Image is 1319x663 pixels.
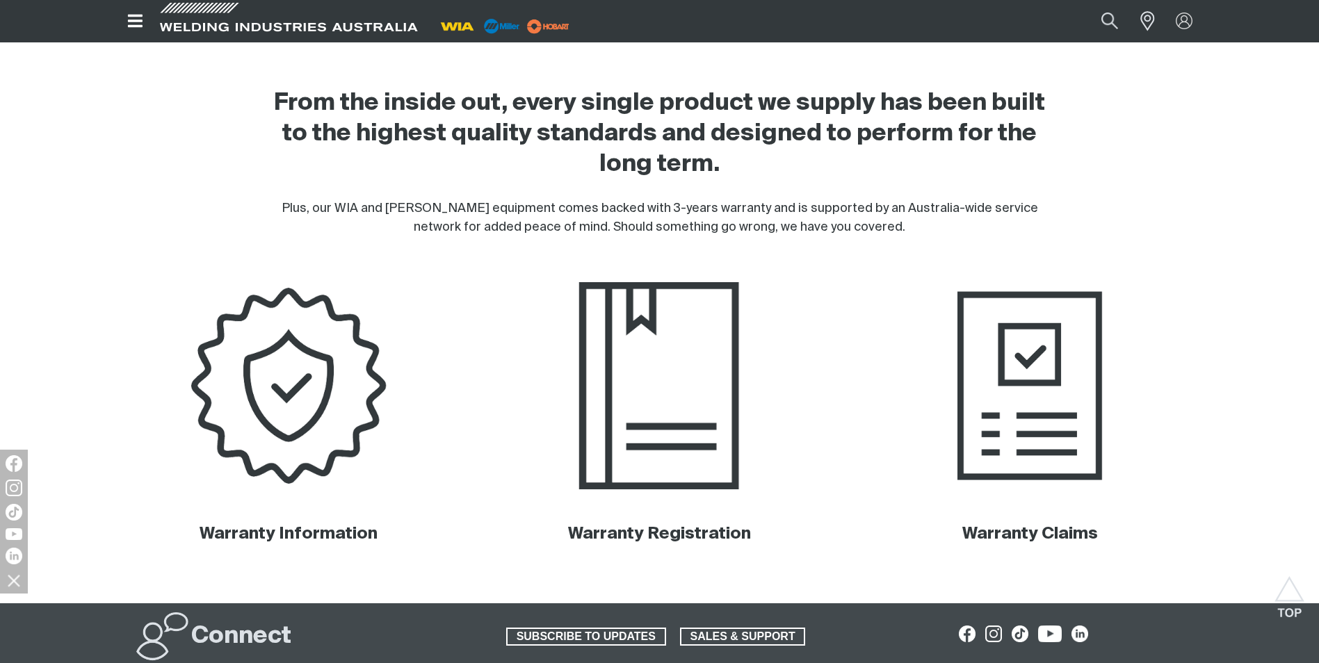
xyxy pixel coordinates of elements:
[282,202,1038,234] span: Plus, our WIA and [PERSON_NAME] equipment comes backed with 3-years warranty and is supported by ...
[523,16,574,37] img: miller
[268,88,1052,180] h2: From the inside out, every single product we supply has been built to the highest quality standar...
[1068,6,1133,37] input: Product name or item number...
[6,504,22,521] img: TikTok
[962,525,1098,542] a: Warranty Claims
[6,528,22,540] img: YouTube
[2,568,26,592] img: hide socials
[870,279,1190,493] img: Warranty Claims
[506,628,666,646] a: SUBSCRIBE TO UPDATES
[1274,576,1305,607] button: Scroll to top
[1086,6,1133,37] button: Search products
[680,628,806,646] a: SALES & SUPPORT
[200,525,378,542] a: Warranty Information
[508,628,665,646] span: SUBSCRIBE TO UPDATES
[681,628,804,646] span: SALES & SUPPORT
[6,455,22,472] img: Facebook
[129,279,449,493] img: Warranty Information
[6,548,22,564] img: LinkedIn
[499,279,820,493] a: Warranty Registration
[191,621,291,652] h2: Connect
[523,21,574,31] a: miller
[568,525,751,542] a: Warranty Registration
[6,480,22,496] img: Instagram
[483,268,836,503] img: Warranty Registration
